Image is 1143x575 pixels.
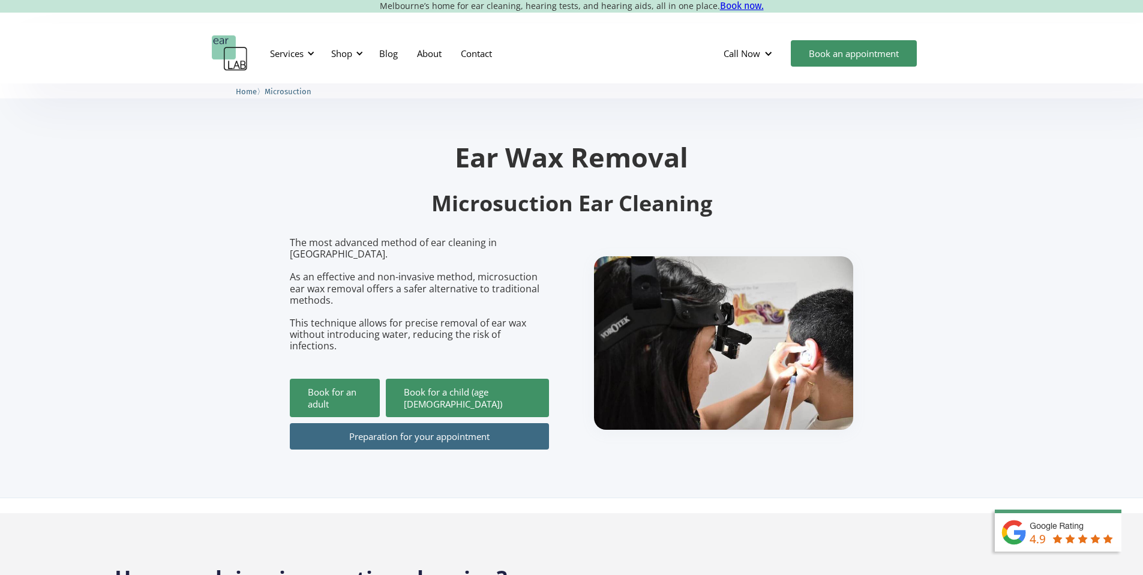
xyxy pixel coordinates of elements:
[265,87,311,96] span: Microsuction
[236,85,257,97] a: Home
[290,143,854,170] h1: Ear Wax Removal
[265,85,311,97] a: Microsuction
[594,256,853,430] img: boy getting ear checked.
[290,423,549,450] a: Preparation for your appointment
[263,35,318,71] div: Services
[290,190,854,218] h2: Microsuction Ear Cleaning
[407,36,451,71] a: About
[212,35,248,71] a: home
[290,237,549,352] p: The most advanced method of ear cleaning in [GEOGRAPHIC_DATA]. As an effective and non-invasive m...
[290,379,380,417] a: Book for an adult
[386,379,549,417] a: Book for a child (age [DEMOGRAPHIC_DATA])
[324,35,367,71] div: Shop
[331,47,352,59] div: Shop
[451,36,502,71] a: Contact
[714,35,785,71] div: Call Now
[236,85,265,98] li: 〉
[370,36,407,71] a: Blog
[724,47,760,59] div: Call Now
[270,47,304,59] div: Services
[791,40,917,67] a: Book an appointment
[236,87,257,96] span: Home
